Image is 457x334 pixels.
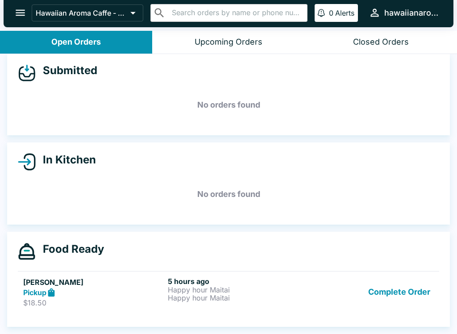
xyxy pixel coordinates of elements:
p: $18.50 [23,298,164,307]
p: Happy hour Maitai [168,286,309,294]
div: hawaiianaromacaffe [384,8,439,18]
p: Hawaiian Aroma Caffe - Waikiki Beachcomber [36,8,127,17]
h5: [PERSON_NAME] [23,277,164,288]
button: open drawer [9,1,32,24]
div: Open Orders [51,37,101,47]
h5: No orders found [18,89,439,121]
button: Complete Order [365,277,434,308]
div: Upcoming Orders [195,37,262,47]
a: [PERSON_NAME]Pickup$18.505 hours agoHappy hour MaitaiHappy hour MaitaiComplete Order [18,271,439,313]
p: 0 [329,8,333,17]
h6: 5 hours ago [168,277,309,286]
button: Hawaiian Aroma Caffe - Waikiki Beachcomber [32,4,143,21]
p: Happy hour Maitai [168,294,309,302]
div: Closed Orders [353,37,409,47]
h4: In Kitchen [36,153,96,167]
input: Search orders by name or phone number [169,7,303,19]
h4: Submitted [36,64,97,77]
h4: Food Ready [36,242,104,256]
p: Alerts [335,8,354,17]
h5: No orders found [18,178,439,210]
strong: Pickup [23,288,46,297]
button: hawaiianaromacaffe [365,3,443,22]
